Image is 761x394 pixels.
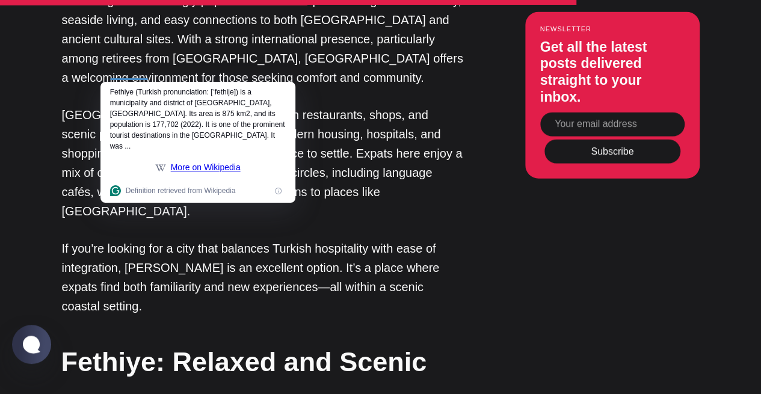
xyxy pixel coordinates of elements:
strong: Fethiye: Relaxed and Scenic [61,346,427,377]
p: If you're looking for a city that balances Turkish hospitality with ease of integration, [PERSON_... [62,239,465,316]
input: Your email address [540,112,685,137]
button: Subscribe [544,140,680,164]
p: [GEOGRAPHIC_DATA]’s harbor is lined with restaurants, shops, and scenic promenades. The town also... [62,105,465,221]
small: Newsletter [540,25,685,32]
h3: Get all the latest posts delivered straight to your inbox. [540,39,685,105]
